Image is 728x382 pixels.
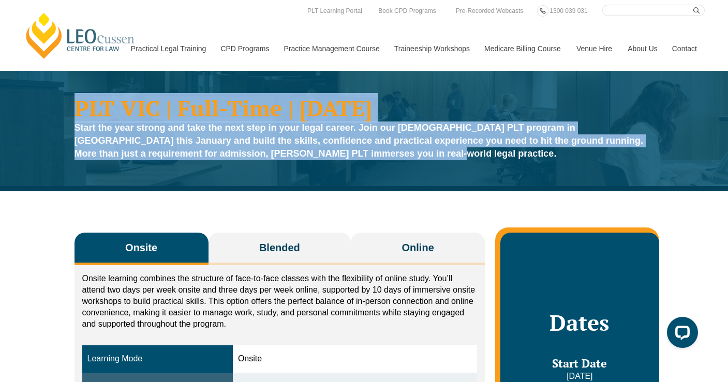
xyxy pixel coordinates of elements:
[402,240,434,255] span: Online
[125,240,157,255] span: Onsite
[123,26,213,71] a: Practical Legal Training
[75,97,654,119] h1: PLT VIC | Full-Time | [DATE]
[87,353,228,365] div: Learning Mode
[477,26,569,71] a: Medicare Billing Course
[213,26,276,71] a: CPD Programs
[549,7,587,14] span: 1300 039 031
[238,353,472,365] div: Onsite
[511,310,648,335] h2: Dates
[23,11,138,60] a: [PERSON_NAME] Centre for Law
[620,26,664,71] a: About Us
[511,371,648,382] p: [DATE]
[552,356,607,371] span: Start Date
[305,5,365,17] a: PLT Learning Portal
[569,26,620,71] a: Venue Hire
[82,273,478,330] p: Onsite learning combines the structure of face-to-face classes with the flexibility of online stu...
[659,313,702,356] iframe: LiveChat chat widget
[376,5,438,17] a: Book CPD Programs
[387,26,477,71] a: Traineeship Workshops
[547,5,590,17] a: 1300 039 031
[75,123,644,159] strong: Start the year strong and take the next step in your legal career. Join our [DEMOGRAPHIC_DATA] PL...
[276,26,387,71] a: Practice Management Course
[664,26,705,71] a: Contact
[259,240,300,255] span: Blended
[453,5,526,17] a: Pre-Recorded Webcasts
